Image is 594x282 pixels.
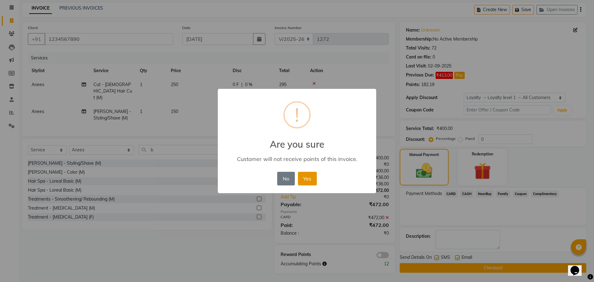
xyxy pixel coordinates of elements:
div: Customer will not receive points of this invoice. [227,155,367,163]
iframe: chat widget [568,257,588,276]
div: ! [295,102,299,127]
button: No [277,172,295,185]
button: Yes [298,172,317,185]
h2: Are you sure [218,131,376,150]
